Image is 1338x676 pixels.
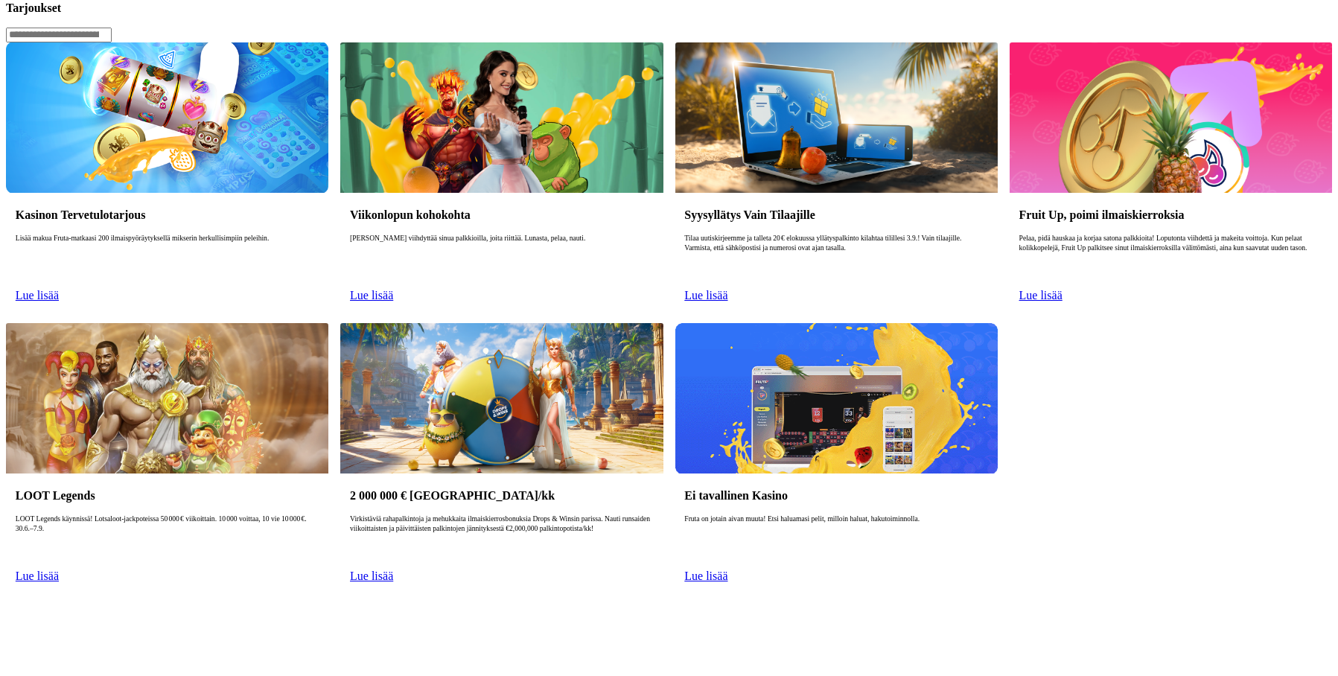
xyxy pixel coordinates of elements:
[684,208,988,222] h3: Syysyllätys Vain Tilaajille
[16,289,59,302] a: Lue lisää
[1019,289,1063,302] a: Lue lisää
[350,488,654,503] h3: 2 000 000 € [GEOGRAPHIC_DATA]/kk
[340,323,663,473] img: 2 000 000 € Palkintopotti/kk
[6,28,112,42] input: Search
[675,42,998,193] img: Syysyllätys Vain Tilaajille
[16,208,319,222] h3: Kasinon Tervetulotarjous
[340,42,663,193] img: Viikonlopun kohokohta
[350,289,393,302] a: Lue lisää
[6,1,1332,15] h3: Tarjoukset
[16,570,59,582] a: Lue lisää
[684,570,727,582] a: Lue lisää
[684,289,727,302] a: Lue lisää
[684,488,988,503] h3: Ei tavallinen Kasino
[675,323,998,473] img: Ei tavallinen Kasino
[6,323,328,473] img: LOOT Legends
[350,570,393,582] a: Lue lisää
[350,208,654,222] h3: Viikonlopun kohokohta
[684,514,988,562] p: Fruta on jotain aivan muuta! Etsi haluamasi pelit, milloin haluat, hakutoiminnolla.
[350,234,654,281] p: [PERSON_NAME] viihdyttää sinua palkkioilla, joita riittää. Lunasta, pelaa, nauti.
[684,234,988,281] p: Tilaa uutiskirjeemme ja talleta 20 € elokuussa yllätyspalkinto kilahtaa tilillesi 3.9.! Vain tila...
[6,42,328,193] img: Kasinon Tervetulotarjous
[16,514,319,562] p: LOOT Legends käynnissä! Lotsaloot‑jackpoteissa 50 000 € viikoittain. 10 000 voittaa, 10 vie 10 00...
[350,514,654,562] p: Virkistäviä rahapalkintoja ja mehukkaita ilmaiskierrosbonuksia Drops & Winsin parissa. Nauti runs...
[16,234,319,281] p: Lisää makua Fruta-matkaasi 200 ilmaispyöräytyksellä mikserin herkullisimpiin peleihin.
[1019,234,1323,281] p: Pelaa, pidä hauskaa ja korjaa satona palkkioita! Loputonta viihdettä ja makeita voittoja. Kun pel...
[1010,42,1332,193] img: Fruit Up, poimi ilmaiskierroksia
[16,488,319,503] h3: LOOT Legends
[1019,208,1323,222] h3: Fruit Up, poimi ilmaiskierroksia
